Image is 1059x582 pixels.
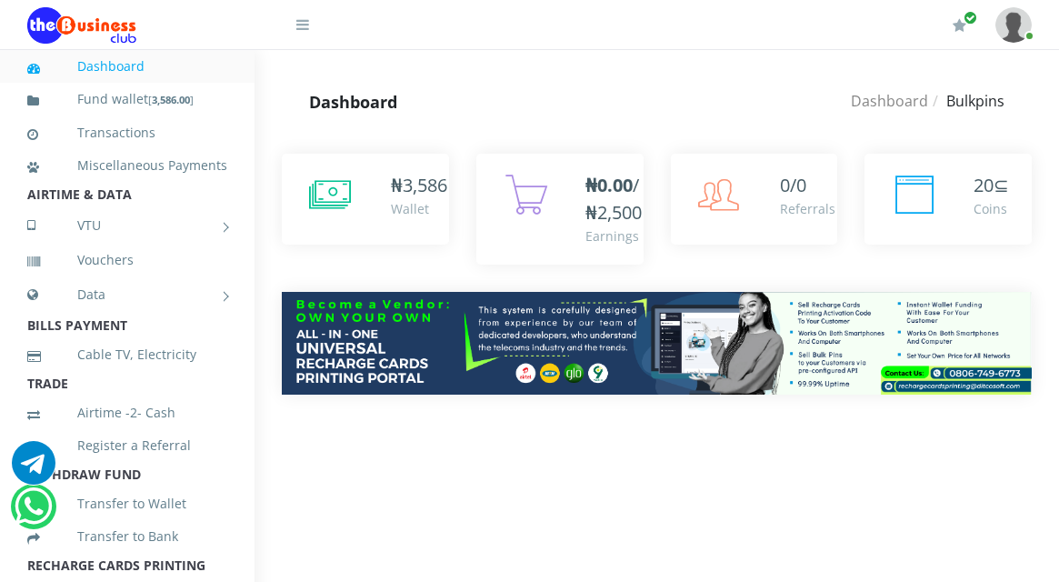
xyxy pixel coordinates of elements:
[476,154,644,265] a: ₦0.00/₦2,500 Earnings
[27,516,227,557] a: Transfer to Bank
[309,91,397,113] strong: Dashboard
[964,11,977,25] span: Renew/Upgrade Subscription
[27,203,227,248] a: VTU
[12,455,55,485] a: Chat for support
[27,272,227,317] a: Data
[15,498,52,528] a: Chat for support
[974,199,1009,218] div: Coins
[953,18,966,33] i: Renew/Upgrade Subscription
[27,425,227,467] a: Register a Referral
[282,292,1032,395] img: multitenant_rcp.png
[585,226,642,246] div: Earnings
[391,199,447,218] div: Wallet
[27,483,227,525] a: Transfer to Wallet
[27,78,227,121] a: Fund wallet[3,586.00]
[780,173,806,197] span: 0/0
[27,334,227,376] a: Cable TV, Electricity
[27,45,227,87] a: Dashboard
[148,93,194,106] small: [ ]
[974,173,994,197] span: 20
[928,90,1004,112] li: Bulkpins
[27,112,227,154] a: Transactions
[27,7,136,44] img: Logo
[974,172,1009,199] div: ⊆
[780,199,835,218] div: Referrals
[585,173,633,197] b: ₦0.00
[585,173,642,225] span: /₦2,500
[27,392,227,434] a: Airtime -2- Cash
[995,7,1032,43] img: User
[403,173,447,197] span: 3,586
[27,239,227,281] a: Vouchers
[671,154,838,245] a: 0/0 Referrals
[27,145,227,186] a: Miscellaneous Payments
[282,154,449,245] a: ₦3,586 Wallet
[152,93,190,106] b: 3,586.00
[391,172,447,199] div: ₦
[851,91,928,111] a: Dashboard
